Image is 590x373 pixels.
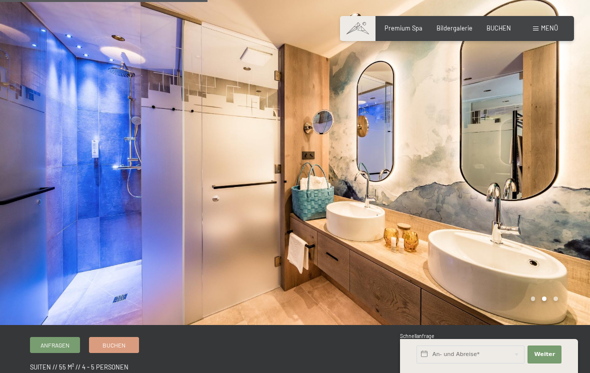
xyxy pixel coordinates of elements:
a: Buchen [89,337,138,352]
span: Buchen [102,341,125,349]
a: Anfragen [30,337,79,352]
a: Bildergalerie [436,24,472,32]
span: Weiter [534,350,555,358]
a: Premium Spa [384,24,422,32]
span: Menü [541,24,558,32]
span: Suiten // 55 m² // 4 - 5 Personen [30,363,128,371]
span: Schnellanfrage [400,333,434,339]
button: Weiter [527,345,561,363]
a: BUCHEN [486,24,511,32]
span: Anfragen [40,341,69,349]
